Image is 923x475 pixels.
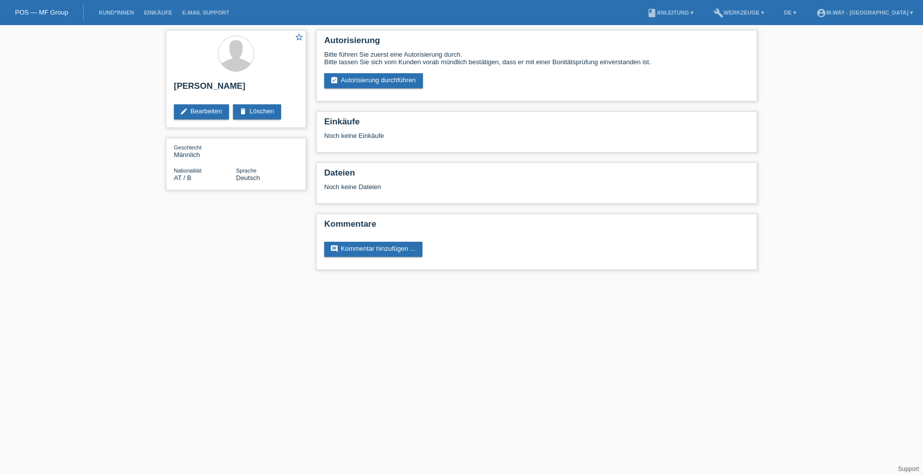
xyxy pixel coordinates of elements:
a: deleteLöschen [233,104,281,119]
i: assignment_turned_in [330,76,338,84]
h2: Autorisierung [324,36,749,51]
i: book [647,8,657,18]
span: Deutsch [236,174,260,182]
i: build [714,8,724,18]
a: Support [898,465,919,472]
div: Noch keine Einkäufe [324,132,749,147]
div: Noch keine Dateien [324,183,630,191]
span: Nationalität [174,168,201,174]
i: account_circle [816,8,826,18]
a: POS — MF Group [15,9,68,16]
h2: Dateien [324,168,749,183]
a: E-Mail Support [177,10,235,16]
h2: [PERSON_NAME] [174,81,298,96]
i: delete [239,107,247,115]
i: comment [330,245,338,253]
h2: Kommentare [324,219,749,234]
a: commentKommentar hinzufügen ... [324,242,422,257]
div: Bitte führen Sie zuerst eine Autorisierung durch. Bitte lassen Sie sich vom Kunden vorab mündlich... [324,51,749,66]
a: buildWerkzeuge ▾ [709,10,769,16]
div: Männlich [174,143,236,159]
h2: Einkäufe [324,117,749,132]
a: account_circlem-way - [GEOGRAPHIC_DATA] ▾ [811,10,918,16]
a: Einkäufe [139,10,177,16]
i: star_border [295,33,304,42]
a: bookAnleitung ▾ [642,10,699,16]
a: editBearbeiten [174,104,229,119]
a: star_border [295,33,304,43]
span: Geschlecht [174,144,201,150]
a: Kund*innen [94,10,139,16]
a: assignment_turned_inAutorisierung durchführen [324,73,423,88]
span: Österreich / B / 29.06.2015 [174,174,191,182]
span: Sprache [236,168,257,174]
a: DE ▾ [779,10,801,16]
i: edit [180,107,188,115]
